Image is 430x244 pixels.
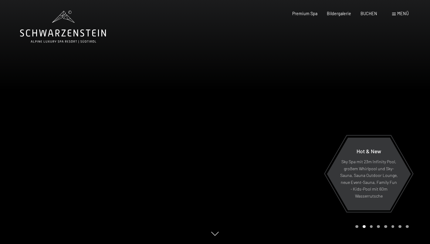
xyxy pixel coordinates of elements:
a: BUCHEN [361,11,377,16]
div: Carousel Page 4 [377,225,380,228]
a: Hot & New Sky Spa mit 23m Infinity Pool, großem Whirlpool und Sky-Sauna, Sauna Outdoor Lounge, ne... [327,137,411,211]
p: Sky Spa mit 23m Infinity Pool, großem Whirlpool und Sky-Sauna, Sauna Outdoor Lounge, neue Event-S... [340,159,398,200]
a: Premium Spa [292,11,317,16]
div: Carousel Page 3 [370,225,373,228]
span: Hot & New [357,148,381,154]
div: Carousel Page 8 [406,225,409,228]
div: Carousel Page 5 [384,225,387,228]
a: Bildergalerie [327,11,351,16]
div: Carousel Page 7 [398,225,401,228]
span: Menü [397,11,409,16]
div: Carousel Page 1 [355,225,358,228]
div: Carousel Page 2 (Current Slide) [363,225,366,228]
div: Carousel Pagination [353,225,408,228]
div: Carousel Page 6 [391,225,394,228]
